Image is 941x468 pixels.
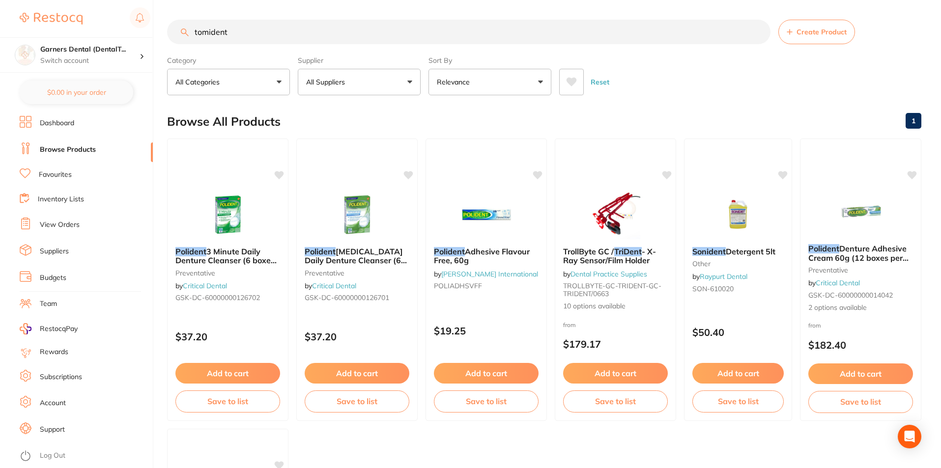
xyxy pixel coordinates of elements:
[588,69,612,95] button: Reset
[563,281,661,298] span: TROLLBYTE-GC-TRIDENT-GC-TRIDENT/0663
[563,247,668,265] b: TrollByte GC / TriDent - X-Ray Sensor/Film Holder
[40,451,65,461] a: Log Out
[898,425,921,448] div: Open Intercom Messenger
[20,81,133,104] button: $0.00 in your order
[434,281,482,290] span: POLIADHSVFF
[40,347,68,357] a: Rewards
[175,390,280,412] button: Save to list
[428,56,551,65] label: Sort By
[797,28,847,36] span: Create Product
[325,190,389,239] img: Polident Whitening Daily Denture Cleanser (6 boxes per pack / 36 Tablets per box)
[196,190,260,239] img: Polident 3 Minute Daily Denture Cleanser (6 boxes per pack / 36 Tablets per box)
[692,390,784,412] button: Save to list
[563,270,647,278] span: by
[563,338,668,350] p: $179.17
[441,270,538,278] a: [PERSON_NAME] International
[175,247,280,265] b: Polident 3 Minute Daily Denture Cleanser (6 boxes per pack / 36 Tablets per box)
[434,363,539,384] button: Add to cart
[808,266,913,274] small: preventative
[434,270,538,278] span: by
[563,247,614,256] span: TrollByte GC /
[40,145,96,155] a: Browse Products
[312,281,356,290] a: Critical Dental
[692,272,747,281] span: by
[434,325,539,336] p: $19.25
[305,247,409,265] b: Polident Whitening Daily Denture Cleanser (6 boxes per pack / 36 Tablets per box)
[808,322,821,329] span: from
[692,260,784,268] small: other
[20,323,78,334] a: RestocqPay
[808,244,909,272] span: Denture Adhesive Cream 60g (12 boxes per pack)
[808,244,913,262] b: Polident Denture Adhesive Cream 60g (12 boxes per pack)
[305,247,336,256] em: Polident
[692,327,784,338] p: $50.40
[40,220,80,230] a: View Orders
[808,303,913,313] span: 2 options available
[434,390,539,412] button: Save to list
[40,324,78,334] span: RestocqPay
[20,7,83,30] a: Restocq Logo
[40,425,65,435] a: Support
[816,278,860,287] a: Critical Dental
[563,247,656,265] span: - X-Ray Sensor/Film Holder
[40,299,57,309] a: Team
[434,247,530,265] span: Adhesive Flavour Free, 60g
[726,247,775,256] span: Detergent 5lt
[829,187,893,236] img: Polident Denture Adhesive Cream 60g (12 boxes per pack)
[175,331,280,342] p: $37.20
[808,291,893,300] span: GSK-DC-60000000014042
[20,323,31,334] img: RestocqPay
[692,284,734,293] span: SON-610020
[706,190,770,239] img: Sonident Detergent 5lt
[20,448,150,464] button: Log Out
[808,278,860,287] span: by
[563,302,668,311] span: 10 options available
[808,363,913,384] button: Add to cart
[434,247,539,265] b: Polident Adhesive Flavour Free, 60g
[298,56,421,65] label: Supplier
[175,281,227,290] span: by
[778,20,855,44] button: Create Product
[437,77,474,87] p: Relevance
[175,77,224,87] p: All Categories
[40,45,140,55] h4: Garners Dental (DentalTown 5)
[20,13,83,25] img: Restocq Logo
[563,390,668,412] button: Save to list
[175,269,280,277] small: preventative
[808,391,913,413] button: Save to list
[305,247,407,283] span: [MEDICAL_DATA] Daily Denture Cleanser (6 boxes per pack / 36 Tablets per box)
[167,115,281,129] h2: Browse All Products
[570,270,647,278] a: Dental Practice Supplies
[455,190,518,239] img: Polident Adhesive Flavour Free, 60g
[298,69,421,95] button: All Suppliers
[906,111,921,131] a: 1
[175,247,206,256] em: Polident
[305,390,409,412] button: Save to list
[563,363,668,384] button: Add to cart
[434,247,465,256] em: Polident
[700,272,747,281] a: Raypurt Dental
[40,247,69,256] a: Suppliers
[175,363,280,384] button: Add to cart
[167,20,770,44] input: Search Products
[428,69,551,95] button: Relevance
[808,339,913,351] p: $182.40
[305,269,409,277] small: preventative
[38,194,84,204] a: Inventory Lists
[175,247,277,283] span: 3 Minute Daily Denture Cleanser (6 boxes per pack / 36 Tablets per box)
[614,247,642,256] em: TriDent
[305,281,356,290] span: by
[305,293,389,302] span: GSK-DC-60000000126701
[305,363,409,384] button: Add to cart
[167,56,290,65] label: Category
[692,363,784,384] button: Add to cart
[167,69,290,95] button: All Categories
[306,77,349,87] p: All Suppliers
[305,331,409,342] p: $37.20
[563,321,576,329] span: from
[584,190,648,239] img: TrollByte GC / TriDent - X-Ray Sensor/Film Holder
[40,118,74,128] a: Dashboard
[175,293,260,302] span: GSK-DC-60000000126702
[15,45,35,65] img: Garners Dental (DentalTown 5)
[183,281,227,290] a: Critical Dental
